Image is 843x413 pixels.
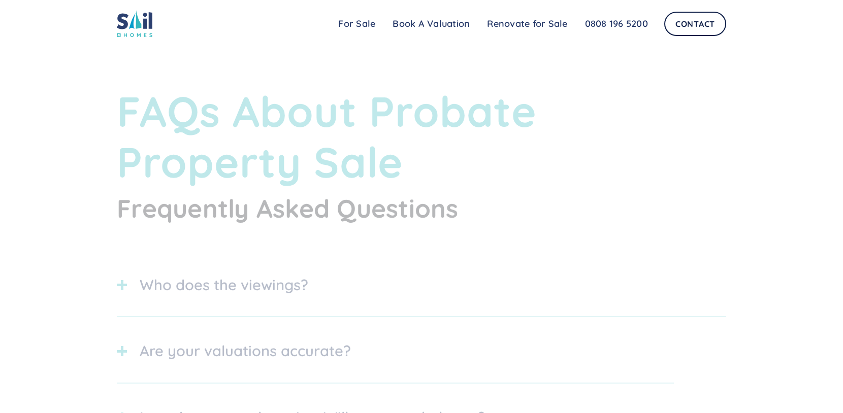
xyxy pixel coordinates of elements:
[384,14,478,34] a: Book A Valuation
[576,14,657,34] a: 0808 196 5200
[478,14,576,34] a: Renovate for Sale
[140,274,308,296] div: Who does the viewings?
[140,340,351,362] div: Are your valuations accurate?
[664,12,726,36] a: Contact
[117,86,726,187] h1: FAQs About Probate Property Sale
[117,10,152,37] img: sail home logo colored
[117,192,726,224] h2: Frequently Asked Questions
[330,14,384,34] a: For Sale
